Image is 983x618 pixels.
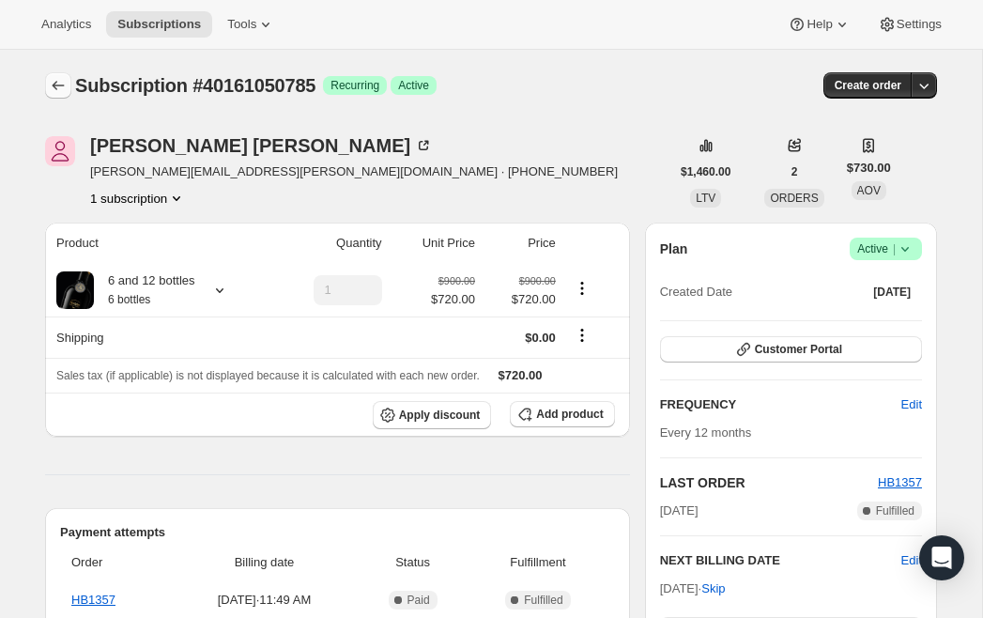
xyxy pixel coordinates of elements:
[472,553,603,572] span: Fulfillment
[780,159,809,185] button: 2
[94,271,195,309] div: 6 and 12 bottles
[536,407,603,422] span: Add product
[90,162,618,181] span: [PERSON_NAME][EMAIL_ADDRESS][PERSON_NAME][DOMAIN_NAME] · [PHONE_NUMBER]
[660,551,901,570] h2: NEXT BILLING DATE
[567,325,597,346] button: Shipping actions
[176,591,353,610] span: [DATE] · 11:49 AM
[776,11,862,38] button: Help
[431,290,475,309] span: $720.00
[878,475,922,489] a: HB1357
[330,78,379,93] span: Recurring
[567,278,597,299] button: Product actions
[901,395,922,414] span: Edit
[56,271,94,309] img: product img
[90,136,433,155] div: [PERSON_NAME] [PERSON_NAME]
[388,223,481,264] th: Unit Price
[176,553,353,572] span: Billing date
[890,390,933,420] button: Edit
[486,290,556,309] span: $720.00
[481,223,561,264] th: Price
[399,408,481,423] span: Apply discount
[873,285,911,300] span: [DATE]
[30,11,102,38] button: Analytics
[45,136,75,166] span: catherine howard
[45,72,71,99] button: Subscriptions
[835,78,901,93] span: Create order
[660,581,726,595] span: [DATE] ·
[510,401,614,427] button: Add product
[660,502,699,520] span: [DATE]
[41,17,91,32] span: Analytics
[876,503,914,518] span: Fulfilled
[862,279,922,305] button: [DATE]
[919,535,964,580] div: Open Intercom Messenger
[878,473,922,492] button: HB1357
[857,239,914,258] span: Active
[117,17,201,32] span: Subscriptions
[499,368,543,382] span: $720.00
[438,275,475,286] small: $900.00
[660,395,901,414] h2: FREQUENCY
[660,283,732,301] span: Created Date
[56,369,480,382] span: Sales tax (if applicable) is not displayed because it is calculated with each new order.
[867,11,953,38] button: Settings
[524,593,562,608] span: Fulfilled
[45,223,271,264] th: Product
[791,164,798,179] span: 2
[45,317,271,358] th: Shipping
[897,17,942,32] span: Settings
[770,192,818,205] span: ORDERS
[407,593,430,608] span: Paid
[669,159,742,185] button: $1,460.00
[660,425,752,440] span: Every 12 months
[75,75,315,96] span: Subscription #40161050785
[106,11,212,38] button: Subscriptions
[755,342,842,357] span: Customer Portal
[525,331,556,345] span: $0.00
[823,72,913,99] button: Create order
[519,275,556,286] small: $900.00
[660,473,878,492] h2: LAST ORDER
[857,184,881,197] span: AOV
[660,239,688,258] h2: Plan
[398,78,429,93] span: Active
[806,17,832,32] span: Help
[847,159,891,178] span: $730.00
[901,551,922,570] button: Edit
[681,164,730,179] span: $1,460.00
[227,17,256,32] span: Tools
[364,553,461,572] span: Status
[216,11,286,38] button: Tools
[271,223,388,264] th: Quantity
[690,574,736,604] button: Skip
[696,192,715,205] span: LTV
[660,336,922,363] button: Customer Portal
[893,241,896,256] span: |
[701,579,725,598] span: Skip
[60,523,615,542] h2: Payment attempts
[90,189,186,208] button: Product actions
[373,401,492,429] button: Apply discount
[60,542,170,583] th: Order
[71,593,115,607] a: HB1357
[108,293,150,306] small: 6 bottles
